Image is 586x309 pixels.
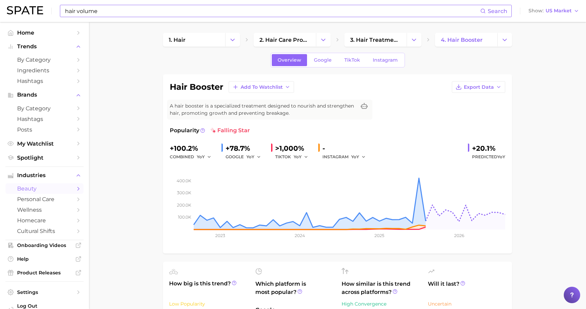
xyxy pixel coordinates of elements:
input: Search here for a brand, industry, or ingredient [64,5,480,17]
button: Change Category [407,33,421,47]
span: Brands [17,92,72,98]
span: 3. hair treatments [350,37,401,43]
a: TikTok [339,54,366,66]
a: Google [308,54,337,66]
div: High Convergence [342,300,420,308]
div: INSTAGRAM [322,153,370,161]
span: Industries [17,172,72,178]
span: 1. hair [169,37,186,43]
span: Trends [17,44,72,50]
span: How similar is this trend across platforms? [342,280,420,296]
img: falling star [211,128,216,133]
button: Change Category [497,33,512,47]
span: YoY [497,154,505,159]
span: homecare [17,217,72,224]
span: Posts [17,126,72,133]
a: Posts [5,124,84,135]
a: by Category [5,103,84,114]
tspan: 2025 [374,233,384,238]
span: Instagram [373,57,398,63]
button: YoY [294,153,308,161]
tspan: 2023 [215,233,225,238]
a: Help [5,254,84,264]
span: Hashtags [17,78,72,84]
span: A hair booster is a specialized treatment designed to nourish and strengthen hair, promoting grow... [170,102,356,117]
div: +20.1% [472,143,505,154]
tspan: 2024 [295,233,305,238]
span: Search [488,8,507,14]
span: Export Data [464,84,494,90]
span: Show [528,9,544,13]
a: Hashtags [5,76,84,86]
span: YoY [294,154,302,160]
span: Will it last? [428,280,506,296]
span: beauty [17,185,72,192]
div: combined [170,153,216,161]
span: falling star [211,126,250,135]
a: Hashtags [5,114,84,124]
span: 4. hair booster [441,37,483,43]
a: personal care [5,194,84,205]
span: >1,000% [275,144,304,152]
a: 2. hair care products [254,33,316,47]
span: Ingredients [17,67,72,74]
span: 2. hair care products [259,37,310,43]
button: Change Category [225,33,240,47]
span: Log Out [17,303,105,309]
span: TikTok [344,57,360,63]
span: YoY [197,154,205,160]
button: YoY [246,153,261,161]
span: Spotlight [17,154,72,161]
span: YoY [351,154,359,160]
span: Which platform is most popular? [255,280,333,302]
span: Help [17,256,72,262]
div: - [322,143,370,154]
div: +78.7% [226,143,266,154]
div: Low Popularity [169,300,247,308]
span: Product Releases [17,270,72,276]
span: YoY [246,154,254,160]
span: Settings [17,289,72,295]
a: Product Releases [5,268,84,278]
a: Onboarding Videos [5,240,84,250]
a: Ingredients [5,65,84,76]
span: Home [17,29,72,36]
span: by Category [17,57,72,63]
button: YoY [197,153,212,161]
span: personal care [17,196,72,202]
a: Settings [5,287,84,297]
span: Hashtags [17,116,72,122]
a: 1. hair [163,33,225,47]
span: wellness [17,207,72,213]
a: beauty [5,183,84,194]
span: US Market [546,9,572,13]
button: Trends [5,41,84,52]
a: My Watchlist [5,138,84,149]
div: Uncertain [428,300,506,308]
span: Predicted [472,153,505,161]
a: wellness [5,205,84,215]
span: Onboarding Videos [17,242,72,248]
button: Industries [5,170,84,181]
button: Brands [5,90,84,100]
span: How big is this trend? [169,280,247,296]
img: SPATE [7,6,43,14]
span: by Category [17,105,72,112]
a: 4. hair booster [435,33,497,47]
button: Export Data [452,81,505,93]
div: TIKTOK [275,153,313,161]
a: Home [5,27,84,38]
button: Change Category [316,33,331,47]
a: Instagram [367,54,404,66]
a: cultural shifts [5,226,84,236]
span: cultural shifts [17,228,72,234]
a: 3. hair treatments [344,33,407,47]
button: ShowUS Market [527,7,581,15]
span: Popularity [170,126,199,135]
button: Add to Watchlist [229,81,294,93]
span: My Watchlist [17,140,72,147]
div: +100.2% [170,143,216,154]
button: YoY [351,153,366,161]
a: Spotlight [5,152,84,163]
span: Google [314,57,332,63]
